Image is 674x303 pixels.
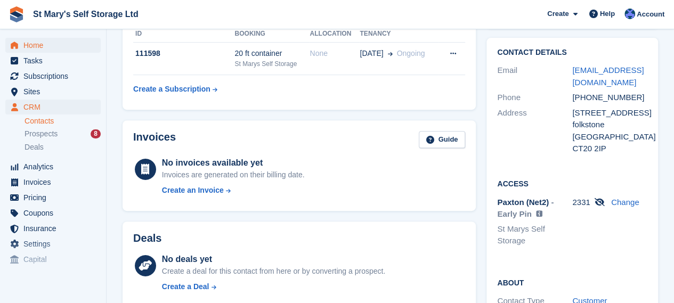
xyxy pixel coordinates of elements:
[497,48,647,57] h2: Contact Details
[5,221,101,236] a: menu
[234,26,310,43] th: Booking
[547,9,569,19] span: Create
[23,53,87,68] span: Tasks
[5,69,101,84] a: menu
[497,107,572,155] div: Address
[162,281,385,292] a: Create a Deal
[536,210,542,217] img: icon-info-grey-7440780725fd019a000dd9b08b2336e03edf1995a4989e88bcd33f0948082b44.svg
[162,185,224,196] div: Create an Invoice
[162,253,385,266] div: No deals yet
[91,129,101,138] div: 8
[29,5,143,23] a: St Mary's Self Storage Ltd
[310,48,360,59] div: None
[133,48,234,59] div: 111598
[497,277,647,288] h2: About
[23,190,87,205] span: Pricing
[23,100,87,114] span: CRM
[5,236,101,251] a: menu
[5,38,101,53] a: menu
[234,48,310,59] div: 20 ft container
[497,178,647,189] h2: Access
[162,281,209,292] div: Create a Deal
[23,159,87,174] span: Analytics
[25,116,101,126] a: Contacts
[572,65,644,87] a: [EMAIL_ADDRESS][DOMAIN_NAME]
[637,9,664,20] span: Account
[23,221,87,236] span: Insurance
[572,119,647,131] div: folkstone
[600,9,615,19] span: Help
[10,276,106,286] span: Storefront
[572,131,647,143] div: [GEOGRAPHIC_DATA]
[572,143,647,155] div: CT20 2IP
[23,69,87,84] span: Subscriptions
[5,252,101,267] a: menu
[5,159,101,174] a: menu
[23,206,87,220] span: Coupons
[133,79,217,99] a: Create a Subscription
[25,128,101,140] a: Prospects 8
[310,26,360,43] th: Allocation
[497,198,549,207] span: Paxton (Net2)
[162,266,385,277] div: Create a deal for this contact from here or by converting a prospect.
[25,142,44,152] span: Deals
[162,169,305,181] div: Invoices are generated on their billing date.
[23,175,87,190] span: Invoices
[497,92,572,104] div: Phone
[611,198,639,207] a: Change
[572,107,647,119] div: [STREET_ADDRESS]
[5,175,101,190] a: menu
[25,142,101,153] a: Deals
[497,64,572,88] div: Email
[23,252,87,267] span: Capital
[5,84,101,99] a: menu
[360,26,438,43] th: Tenancy
[419,131,466,149] a: Guide
[5,190,101,205] a: menu
[133,26,234,43] th: ID
[133,84,210,95] div: Create a Subscription
[497,223,572,247] li: St Marys Self Storage
[23,84,87,99] span: Sites
[133,232,161,244] h2: Deals
[9,6,25,22] img: stora-icon-8386f47178a22dfd0bd8f6a31ec36ba5ce8667c1dd55bd0f319d3a0aa187defe.svg
[23,38,87,53] span: Home
[360,48,383,59] span: [DATE]
[572,198,590,207] span: 2331
[162,185,305,196] a: Create an Invoice
[572,92,647,104] div: [PHONE_NUMBER]
[396,49,425,58] span: Ongoing
[5,100,101,114] a: menu
[5,206,101,220] a: menu
[162,157,305,169] div: No invoices available yet
[133,131,176,149] h2: Invoices
[25,129,58,139] span: Prospects
[5,53,101,68] a: menu
[234,59,310,69] div: St Marys Self Storage
[624,9,635,19] img: Matthew Keenan
[23,236,87,251] span: Settings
